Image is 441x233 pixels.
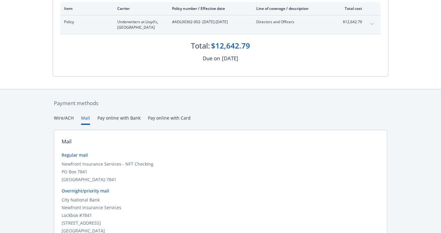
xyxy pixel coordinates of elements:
div: Regular mail [62,152,379,158]
div: [DATE] [222,54,238,62]
div: City National Bank [62,197,379,203]
button: Pay online with Card [148,115,191,125]
div: Line of coverage / description [256,6,329,11]
div: Overnight/priority mail [62,188,379,194]
span: #ADL00362-002 - [DATE]-[DATE] [172,19,246,25]
button: expand content [367,19,377,29]
div: PO Box 7841 [62,168,379,175]
div: Newfront Insurance Services [62,204,379,211]
div: Lockbox #7841 [62,212,379,218]
div: Carrier [117,6,162,11]
span: Directors and Officers [256,19,329,25]
div: Newfront Insurance Services - NFT Checking [62,161,379,167]
div: [STREET_ADDRESS] [62,220,379,226]
span: $12,642.79 [339,19,362,25]
div: Mail [62,138,71,146]
span: Policy [64,19,107,25]
div: Item [64,6,107,11]
div: PolicyUnderwriters at Lloyd's, [GEOGRAPHIC_DATA]#ADL00362-002- [DATE]-[DATE]Directors and Officer... [60,15,381,34]
div: Policy number / Effective date [172,6,246,11]
div: Due on [203,54,220,62]
button: Mail [81,115,90,125]
div: $12,642.79 [211,40,250,51]
span: Underwriters at Lloyd's, [GEOGRAPHIC_DATA] [117,19,162,30]
div: Payment methods [54,99,387,107]
div: [GEOGRAPHIC_DATA]-7841 [62,176,379,183]
button: Pay online with Bank [97,115,141,125]
button: Wire/ACH [54,115,74,125]
div: Total cost [339,6,362,11]
div: Total: [191,40,210,51]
